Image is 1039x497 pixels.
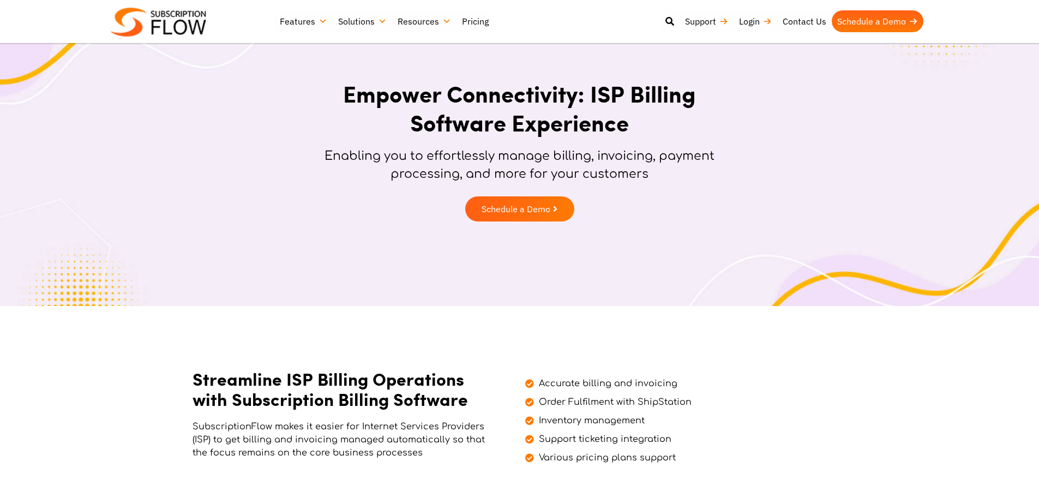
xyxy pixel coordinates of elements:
span: Schedule a Demo [482,205,550,213]
a: Schedule a Demo [832,10,923,32]
span: Various pricing plans support [536,451,676,464]
a: Support [680,10,734,32]
p: Enabling you to effortlessly manage billing, invoicing, payment processing, and more for your cus... [293,147,746,183]
a: Solutions [333,10,392,32]
span: Support ticketing integration [536,433,671,446]
img: Subscriptionflow [111,8,206,37]
a: Resources [392,10,457,32]
a: Pricing [457,10,494,32]
span: Accurate billing and invoicing [536,377,677,390]
a: Login [734,10,777,32]
span: Inventory management [536,414,645,427]
a: Schedule a Demo [465,196,574,221]
p: SubscriptionFlow makes it easier for Internet Services Providers (ISP) to get billing and invoici... [193,420,498,459]
span: Order Fulfilment with ShipStation [536,396,692,409]
h2: Streamline ISP Billing Operations with Subscription Billing Software [193,369,498,409]
a: Contact Us [777,10,832,32]
h1: Empower Connectivity: ISP Billing Software Experience [293,79,746,136]
a: Features [274,10,333,32]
